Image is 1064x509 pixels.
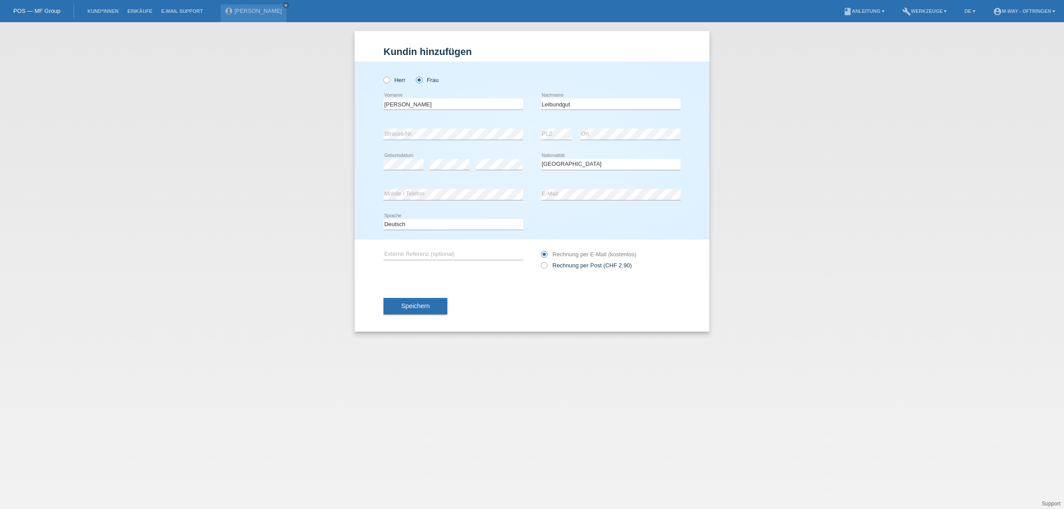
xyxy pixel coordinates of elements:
a: close [283,2,289,8]
i: book [843,7,852,16]
input: Rechnung per E-Mail (kostenlos) [541,251,547,262]
input: Rechnung per Post (CHF 2.90) [541,262,547,273]
input: Frau [416,77,422,82]
i: account_circle [993,7,1002,16]
input: Herr [383,77,389,82]
a: [PERSON_NAME] [235,8,282,14]
label: Herr [383,77,406,83]
a: account_circlem-way - Oftringen ▾ [989,8,1060,14]
a: bookAnleitung ▾ [839,8,889,14]
span: Speichern [401,302,430,309]
label: Rechnung per Post (CHF 2.90) [541,262,632,269]
h1: Kundin hinzufügen [383,46,681,57]
a: Kund*innen [83,8,123,14]
label: Rechnung per E-Mail (kostenlos) [541,251,636,258]
a: Support [1042,501,1060,507]
a: E-Mail Support [157,8,207,14]
a: POS — MF Group [13,8,60,14]
i: close [284,3,288,8]
a: DE ▾ [960,8,979,14]
label: Frau [416,77,438,83]
a: Einkäufe [123,8,156,14]
i: build [902,7,911,16]
button: Speichern [383,298,447,315]
a: buildWerkzeuge ▾ [898,8,951,14]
